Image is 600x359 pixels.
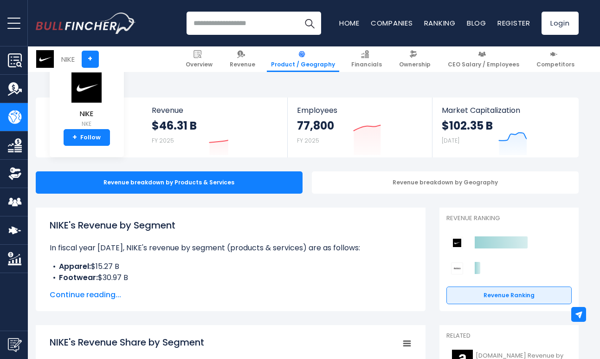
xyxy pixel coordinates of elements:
[451,262,463,274] img: Deckers Outdoor Corporation competitors logo
[424,18,456,28] a: Ranking
[444,46,523,72] a: CEO Salary / Employees
[467,18,486,28] a: Blog
[70,72,103,130] a: NIKE NKE
[442,118,493,133] strong: $102.35 B
[446,215,572,222] p: Revenue Ranking
[152,106,278,115] span: Revenue
[59,272,98,283] b: Footwear:
[8,167,22,181] img: Ownership
[339,18,360,28] a: Home
[271,61,335,68] span: Product / Geography
[297,118,334,133] strong: 77,800
[288,98,432,157] a: Employees 77,800 FY 2025
[267,46,339,72] a: Product / Geography
[59,261,91,272] b: Apparel:
[142,98,288,157] a: Revenue $46.31 B FY 2025
[298,12,321,35] button: Search
[442,137,459,144] small: [DATE]
[64,129,110,146] a: +Follow
[36,171,303,194] div: Revenue breakdown by Products & Services
[186,61,213,68] span: Overview
[181,46,217,72] a: Overview
[297,106,423,115] span: Employees
[312,171,579,194] div: Revenue breakdown by Geography
[36,13,135,34] a: Go to homepage
[50,261,412,272] li: $15.27 B
[446,332,572,340] p: Related
[36,13,136,34] img: Bullfincher logo
[50,218,412,232] h1: NIKE's Revenue by Segment
[432,98,577,157] a: Market Capitalization $102.35 B [DATE]
[82,51,99,68] a: +
[347,46,386,72] a: Financials
[395,46,435,72] a: Ownership
[50,242,412,254] p: In fiscal year [DATE], NIKE's revenue by segment (products & services) are as follows:
[61,54,75,65] div: NIKE
[152,118,197,133] strong: $46.31 B
[230,61,255,68] span: Revenue
[497,18,530,28] a: Register
[50,336,204,349] tspan: NIKE's Revenue Share by Segment
[536,61,574,68] span: Competitors
[371,18,413,28] a: Companies
[448,61,519,68] span: CEO Salary / Employees
[71,72,103,103] img: NKE logo
[351,61,382,68] span: Financials
[71,120,103,128] small: NKE
[532,46,579,72] a: Competitors
[542,12,579,35] a: Login
[399,61,431,68] span: Ownership
[446,287,572,304] a: Revenue Ranking
[50,272,412,283] li: $30.97 B
[36,50,54,68] img: NKE logo
[442,106,568,115] span: Market Capitalization
[50,289,412,300] span: Continue reading...
[71,110,103,118] span: NIKE
[297,137,319,144] small: FY 2025
[72,133,77,142] strong: +
[152,137,174,144] small: FY 2025
[226,46,259,72] a: Revenue
[451,237,463,249] img: NIKE competitors logo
